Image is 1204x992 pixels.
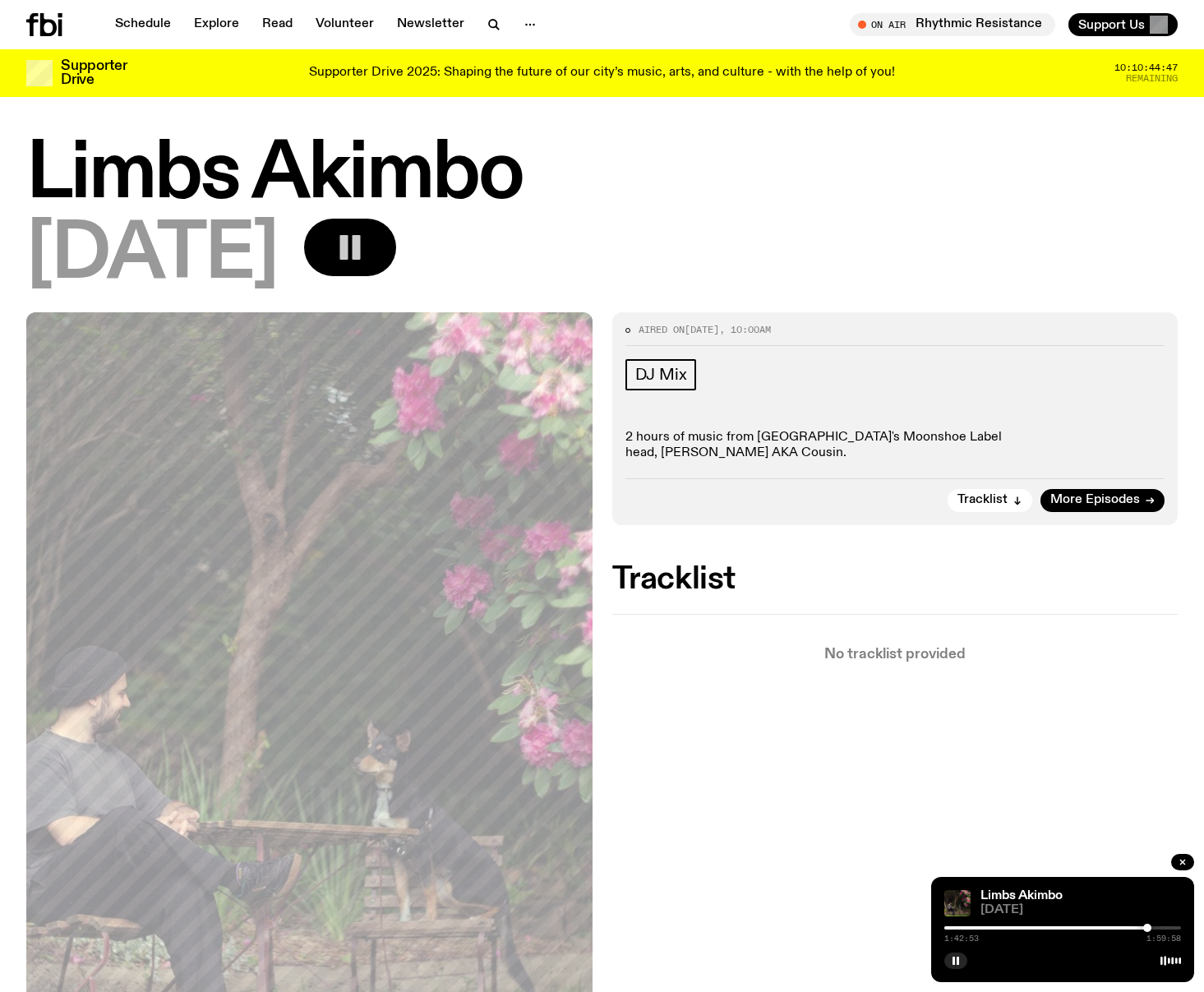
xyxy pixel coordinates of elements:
[625,359,697,390] a: DJ Mix
[1068,13,1178,36] button: Support Us
[387,13,474,36] a: Newsletter
[1146,934,1181,943] span: 1:59:58
[957,494,1008,506] span: Tracklist
[105,13,181,36] a: Schedule
[61,59,127,87] h3: Supporter Drive
[1050,494,1140,506] span: More Episodes
[980,904,1181,916] span: [DATE]
[685,323,719,336] span: [DATE]
[944,934,979,943] span: 1:42:53
[635,366,687,384] span: DJ Mix
[1114,63,1178,72] span: 10:10:44:47
[639,323,685,336] span: Aired on
[948,489,1032,512] button: Tracklist
[625,430,1165,461] p: 2 hours of music from [GEOGRAPHIC_DATA]'s Moonshoe Label head, [PERSON_NAME] AKA Cousin.
[252,13,302,36] a: Read
[612,648,1179,662] p: No tracklist provided
[309,66,895,81] p: Supporter Drive 2025: Shaping the future of our city’s music, arts, and culture - with the help o...
[184,13,249,36] a: Explore
[1126,74,1178,83] span: Remaining
[306,13,384,36] a: Volunteer
[980,889,1063,902] a: Limbs Akimbo
[719,323,771,336] span: , 10:00am
[612,565,1179,594] h2: Tracklist
[944,890,971,916] img: Jackson sits at an outdoor table, legs crossed and gazing at a black and brown dog also sitting a...
[1078,17,1145,32] span: Support Us
[1040,489,1165,512] a: More Episodes
[26,138,1178,212] h1: Limbs Akimbo
[850,13,1055,36] button: On AirRhythmic Resistance
[26,219,278,293] span: [DATE]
